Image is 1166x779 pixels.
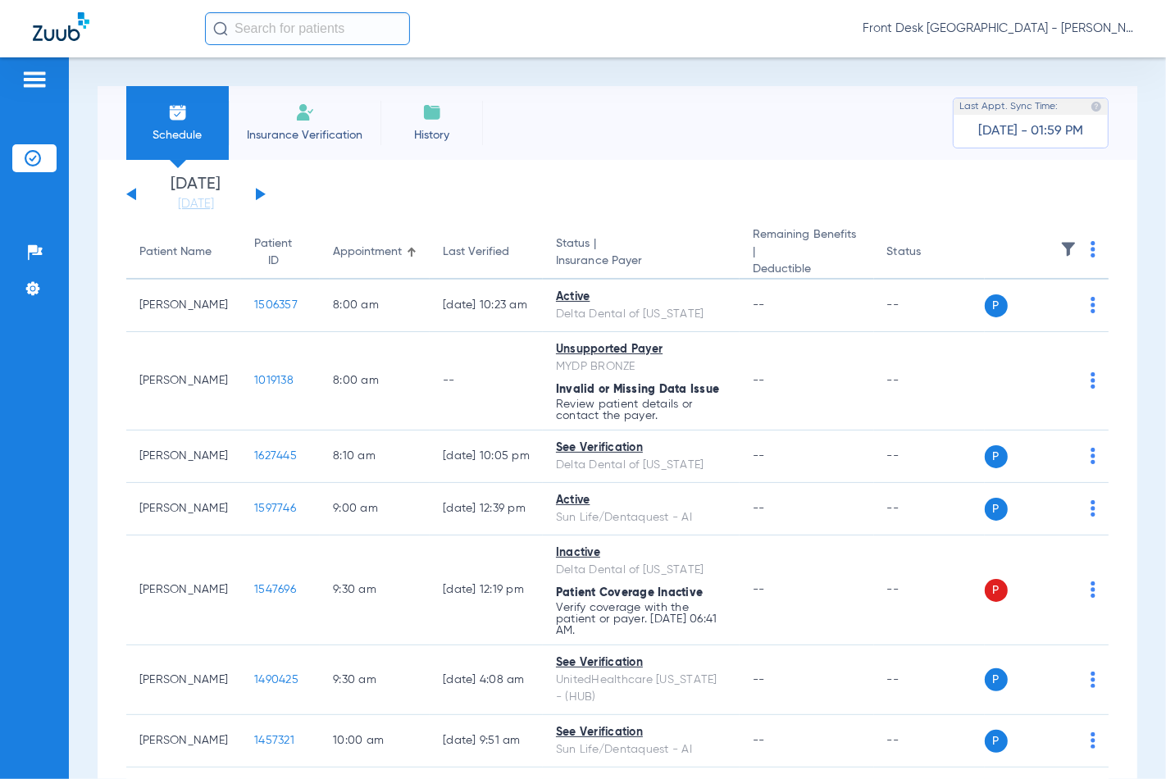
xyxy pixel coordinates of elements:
[443,244,509,261] div: Last Verified
[139,244,228,261] div: Patient Name
[556,602,726,636] p: Verify coverage with the patient or payer. [DATE] 06:41 AM.
[254,584,296,595] span: 1547696
[874,332,985,430] td: --
[320,280,430,332] td: 8:00 AM
[985,579,1008,602] span: P
[139,244,212,261] div: Patient Name
[1091,241,1095,257] img: group-dot-blue.svg
[320,483,430,535] td: 9:00 AM
[874,645,985,715] td: --
[333,244,402,261] div: Appointment
[543,226,740,280] th: Status |
[959,98,1058,115] span: Last Appt. Sync Time:
[874,430,985,483] td: --
[863,20,1133,37] span: Front Desk [GEOGRAPHIC_DATA] - [PERSON_NAME] | My Community Dental Centers
[556,358,726,376] div: MYDP BRONZE
[874,535,985,645] td: --
[556,672,726,706] div: UnitedHealthcare [US_STATE] - (HUB)
[753,584,765,595] span: --
[556,440,726,457] div: See Verification
[985,445,1008,468] span: P
[753,503,765,514] span: --
[205,12,410,45] input: Search for patients
[320,535,430,645] td: 9:30 AM
[753,450,765,462] span: --
[139,127,216,143] span: Schedule
[320,715,430,768] td: 10:00 AM
[168,102,188,122] img: Schedule
[556,587,703,599] span: Patient Coverage Inactive
[753,735,765,746] span: --
[556,654,726,672] div: See Verification
[430,715,543,768] td: [DATE] 9:51 AM
[21,70,48,89] img: hamburger-icon
[978,123,1083,139] span: [DATE] - 01:59 PM
[556,509,726,526] div: Sun Life/Dentaquest - AI
[422,102,442,122] img: History
[874,226,985,280] th: Status
[753,375,765,386] span: --
[985,730,1008,753] span: P
[556,384,719,395] span: Invalid or Missing Data Issue
[320,430,430,483] td: 8:10 AM
[430,483,543,535] td: [DATE] 12:39 PM
[295,102,315,122] img: Manual Insurance Verification
[753,299,765,311] span: --
[430,332,543,430] td: --
[254,450,297,462] span: 1627445
[126,645,241,715] td: [PERSON_NAME]
[126,280,241,332] td: [PERSON_NAME]
[1091,672,1095,688] img: group-dot-blue.svg
[254,235,292,270] div: Patient ID
[556,741,726,758] div: Sun Life/Dentaquest - AI
[126,483,241,535] td: [PERSON_NAME]
[874,483,985,535] td: --
[254,235,307,270] div: Patient ID
[740,226,874,280] th: Remaining Benefits |
[1060,241,1077,257] img: filter.svg
[985,668,1008,691] span: P
[254,674,298,686] span: 1490425
[254,375,294,386] span: 1019138
[1091,500,1095,517] img: group-dot-blue.svg
[254,503,296,514] span: 1597746
[443,244,530,261] div: Last Verified
[320,645,430,715] td: 9:30 AM
[147,176,245,212] li: [DATE]
[126,535,241,645] td: [PERSON_NAME]
[241,127,368,143] span: Insurance Verification
[874,280,985,332] td: --
[1091,372,1095,389] img: group-dot-blue.svg
[556,544,726,562] div: Inactive
[126,715,241,768] td: [PERSON_NAME]
[753,261,861,278] span: Deductible
[1091,581,1095,598] img: group-dot-blue.svg
[393,127,471,143] span: History
[213,21,228,36] img: Search Icon
[556,562,726,579] div: Delta Dental of [US_STATE]
[874,715,985,768] td: --
[556,341,726,358] div: Unsupported Payer
[430,430,543,483] td: [DATE] 10:05 PM
[126,332,241,430] td: [PERSON_NAME]
[556,724,726,741] div: See Verification
[1091,732,1095,749] img: group-dot-blue.svg
[1091,297,1095,313] img: group-dot-blue.svg
[126,430,241,483] td: [PERSON_NAME]
[33,12,89,41] img: Zuub Logo
[320,332,430,430] td: 8:00 AM
[985,498,1008,521] span: P
[254,299,298,311] span: 1506357
[556,306,726,323] div: Delta Dental of [US_STATE]
[1091,101,1102,112] img: last sync help info
[147,196,245,212] a: [DATE]
[556,399,726,421] p: Review patient details or contact the payer.
[556,289,726,306] div: Active
[430,645,543,715] td: [DATE] 4:08 AM
[333,244,417,261] div: Appointment
[254,735,294,746] span: 1457321
[556,492,726,509] div: Active
[556,457,726,474] div: Delta Dental of [US_STATE]
[753,674,765,686] span: --
[556,253,726,270] span: Insurance Payer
